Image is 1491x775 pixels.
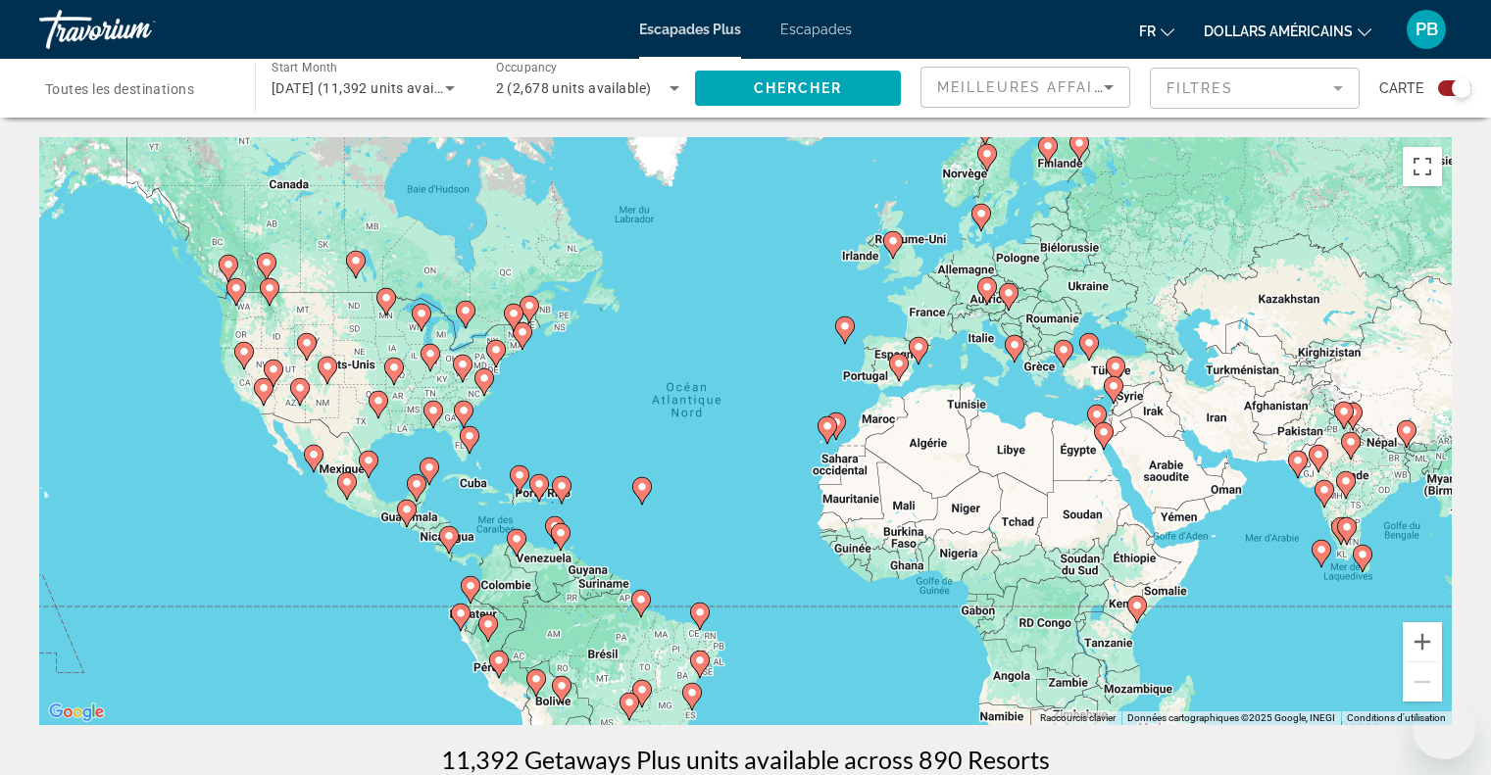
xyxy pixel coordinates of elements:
button: Changer de devise [1204,17,1371,45]
span: Chercher [754,80,843,96]
button: Filter [1150,67,1360,110]
font: dollars américains [1204,24,1353,39]
button: Changer de langue [1139,17,1174,45]
a: Escapades Plus [639,22,741,37]
img: Google [44,700,109,725]
button: Zoom avant [1403,622,1442,661]
span: Carte [1379,74,1423,102]
button: Passer en plein écran [1403,147,1442,186]
span: 2 (2,678 units available) [496,80,652,96]
span: [DATE] (11,392 units available) [272,80,471,96]
iframe: Bouton de lancement de la fenêtre de messagerie [1413,697,1475,759]
span: Meilleures affaires [937,79,1125,95]
a: Escapades [780,22,852,37]
a: Conditions d'utilisation (s'ouvre dans un nouvel onglet) [1347,712,1446,723]
button: Raccourcis clavier [1040,711,1116,725]
font: fr [1139,24,1156,39]
span: Occupancy [496,61,558,74]
button: Chercher [695,71,901,106]
span: Données cartographiques ©2025 Google, INEGI [1127,712,1335,723]
span: Toutes les destinations [45,81,194,97]
button: Zoom arrière [1403,662,1442,702]
a: Travorium [39,4,235,55]
span: Start Month [272,61,337,74]
font: PB [1416,19,1438,39]
a: Ouvrir cette zone dans Google Maps (dans une nouvelle fenêtre) [44,700,109,725]
h1: 11,392 Getaways Plus units available across 890 Resorts [441,745,1050,774]
mat-select: Sort by [937,75,1114,99]
button: Menu utilisateur [1401,9,1452,50]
